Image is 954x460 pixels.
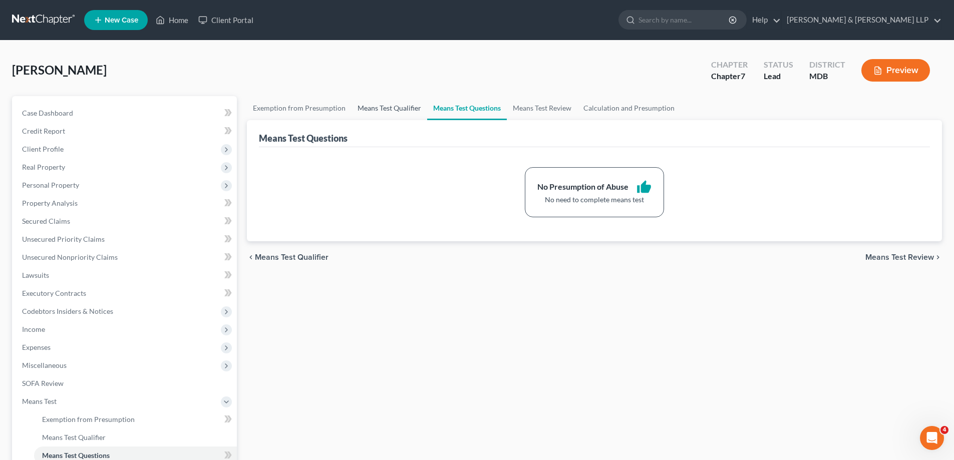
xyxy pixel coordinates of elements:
span: Expenses [22,343,51,351]
a: Secured Claims [14,212,237,230]
div: No Presumption of Abuse [537,181,628,193]
a: Case Dashboard [14,104,237,122]
a: Means Test Questions [427,96,507,120]
span: Means Test Qualifier [42,433,106,441]
i: chevron_left [247,253,255,261]
a: Means Test Review [507,96,577,120]
span: Property Analysis [22,199,78,207]
button: Preview [861,59,930,82]
a: Exemption from Presumption [34,410,237,428]
a: Help [747,11,781,29]
span: Income [22,325,45,333]
span: Client Profile [22,145,64,153]
button: chevron_left Means Test Qualifier [247,253,329,261]
input: Search by name... [639,11,730,29]
span: Lawsuits [22,271,49,279]
span: 4 [940,426,948,434]
a: Lawsuits [14,266,237,284]
span: New Case [105,17,138,24]
a: Executory Contracts [14,284,237,302]
span: Means Test [22,397,57,405]
a: SOFA Review [14,374,237,392]
a: [PERSON_NAME] & [PERSON_NAME] LLP [782,11,941,29]
div: Chapter [711,59,748,71]
span: 7 [741,71,745,81]
div: MDB [809,71,845,82]
div: Chapter [711,71,748,82]
div: District [809,59,845,71]
i: chevron_right [934,253,942,261]
span: Exemption from Presumption [42,415,135,423]
iframe: Intercom live chat [920,426,944,450]
span: Executory Contracts [22,289,86,297]
span: [PERSON_NAME] [12,63,107,77]
a: Unsecured Nonpriority Claims [14,248,237,266]
span: Case Dashboard [22,109,73,117]
span: Means Test Qualifier [255,253,329,261]
a: Means Test Qualifier [34,428,237,446]
button: Means Test Review chevron_right [865,253,942,261]
a: Credit Report [14,122,237,140]
span: SOFA Review [22,379,64,387]
span: Real Property [22,163,65,171]
div: Lead [764,71,793,82]
a: Means Test Qualifier [352,96,427,120]
div: Status [764,59,793,71]
i: thumb_up [637,180,652,195]
span: Means Test Review [865,253,934,261]
span: Codebtors Insiders & Notices [22,307,113,315]
a: Home [151,11,193,29]
div: Means Test Questions [259,132,348,144]
div: No need to complete means test [537,195,652,205]
a: Unsecured Priority Claims [14,230,237,248]
span: Secured Claims [22,217,70,225]
a: Client Portal [193,11,258,29]
a: Property Analysis [14,194,237,212]
span: Miscellaneous [22,361,67,369]
span: Unsecured Nonpriority Claims [22,253,118,261]
span: Credit Report [22,127,65,135]
span: Unsecured Priority Claims [22,235,105,243]
a: Exemption from Presumption [247,96,352,120]
a: Calculation and Presumption [577,96,681,120]
span: Personal Property [22,181,79,189]
span: Means Test Questions [42,451,110,459]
